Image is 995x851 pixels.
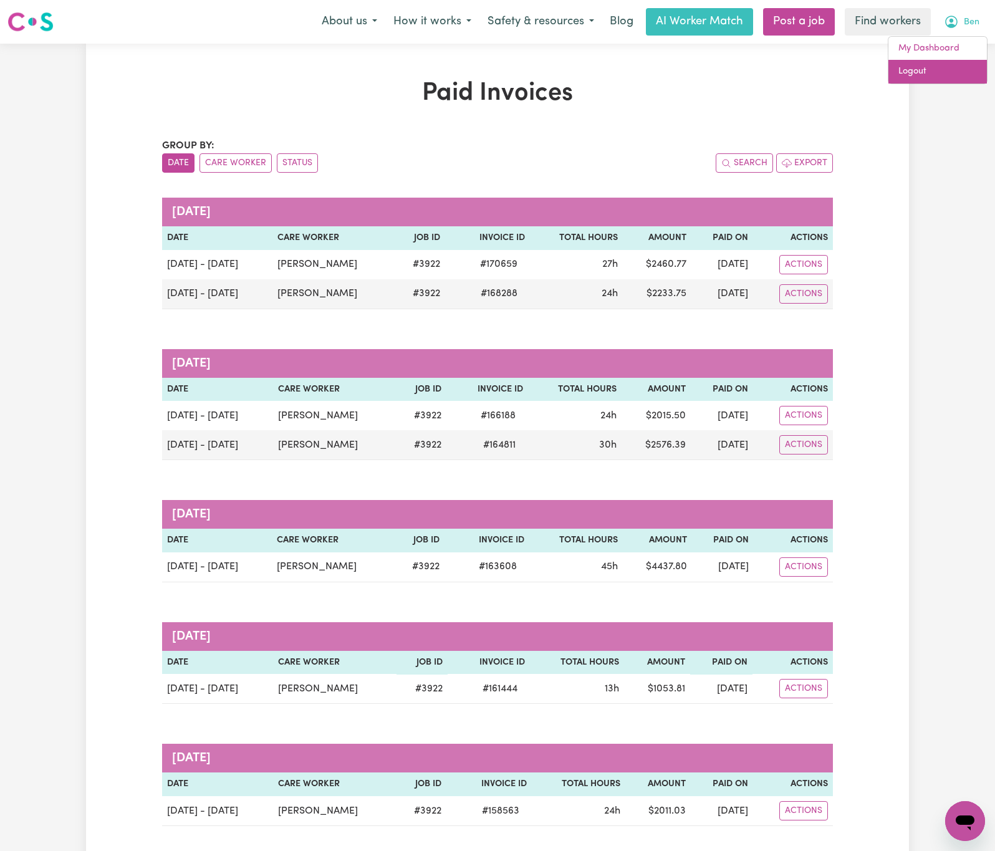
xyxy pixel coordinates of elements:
[162,349,833,378] caption: [DATE]
[162,153,195,173] button: sort invoices by date
[964,16,979,29] span: Ben
[601,562,618,572] span: 45 hours
[779,284,828,304] button: Actions
[691,250,753,279] td: [DATE]
[779,557,828,577] button: Actions
[395,378,446,401] th: Job ID
[529,529,622,552] th: Total Hours
[599,440,617,450] span: 30 hours
[162,226,272,250] th: Date
[691,796,753,826] td: [DATE]
[479,9,602,35] button: Safety & resources
[199,153,272,173] button: sort invoices by care worker
[394,250,445,279] td: # 3922
[162,744,833,772] caption: [DATE]
[474,804,527,819] span: # 158563
[162,552,272,582] td: [DATE] - [DATE]
[393,552,444,582] td: # 3922
[691,226,753,250] th: Paid On
[779,679,828,698] button: Actions
[623,279,691,309] td: $ 2233.75
[475,681,525,696] span: # 161444
[273,674,397,704] td: [PERSON_NAME]
[395,401,446,430] td: # 3922
[625,796,691,826] td: $ 2011.03
[162,141,214,151] span: Group by:
[754,529,833,552] th: Actions
[602,259,618,269] span: 27 hours
[604,806,620,816] span: 24 hours
[394,226,445,250] th: Job ID
[776,153,833,173] button: Export
[448,651,530,675] th: Invoice ID
[623,552,692,582] td: $ 4437.80
[162,279,272,309] td: [DATE] - [DATE]
[691,378,753,401] th: Paid On
[623,529,692,552] th: Amount
[272,552,393,582] td: [PERSON_NAME]
[273,430,396,460] td: [PERSON_NAME]
[273,401,396,430] td: [PERSON_NAME]
[530,651,624,675] th: Total Hours
[624,651,690,675] th: Amount
[445,226,530,250] th: Invoice ID
[273,796,396,826] td: [PERSON_NAME]
[779,801,828,820] button: Actions
[845,8,931,36] a: Find workers
[945,801,985,841] iframe: Button to launch messaging window
[605,684,619,694] span: 13 hours
[162,250,272,279] td: [DATE] - [DATE]
[162,529,272,552] th: Date
[277,153,318,173] button: sort invoices by paid status
[273,378,396,401] th: Care Worker
[753,772,833,796] th: Actions
[471,559,524,574] span: # 163608
[7,11,54,33] img: Careseekers logo
[888,36,988,84] div: My Account
[476,438,523,453] span: # 164811
[602,289,618,299] span: 24 hours
[273,772,396,796] th: Care Worker
[314,9,385,35] button: About us
[622,378,691,401] th: Amount
[7,7,54,36] a: Careseekers logo
[162,622,833,651] caption: [DATE]
[716,153,773,173] button: Search
[623,226,691,250] th: Amount
[162,79,833,108] h1: Paid Invoices
[162,796,273,826] td: [DATE] - [DATE]
[446,378,528,401] th: Invoice ID
[692,552,754,582] td: [DATE]
[272,529,393,552] th: Care Worker
[646,8,753,36] a: AI Worker Match
[779,435,828,454] button: Actions
[473,408,523,423] span: # 166188
[691,430,753,460] td: [DATE]
[753,378,833,401] th: Actions
[622,401,691,430] td: $ 2015.50
[690,674,752,704] td: [DATE]
[473,286,525,301] span: # 168288
[397,674,448,704] td: # 3922
[690,651,752,675] th: Paid On
[528,378,622,401] th: Total Hours
[752,651,833,675] th: Actions
[622,430,691,460] td: $ 2576.39
[625,772,691,796] th: Amount
[779,406,828,425] button: Actions
[691,279,753,309] td: [DATE]
[272,250,395,279] td: [PERSON_NAME]
[602,8,641,36] a: Blog
[273,651,397,675] th: Care Worker
[691,772,753,796] th: Paid On
[753,226,833,250] th: Actions
[445,529,530,552] th: Invoice ID
[691,401,753,430] td: [DATE]
[395,430,446,460] td: # 3922
[162,674,273,704] td: [DATE] - [DATE]
[393,529,444,552] th: Job ID
[395,772,446,796] th: Job ID
[888,37,987,60] a: My Dashboard
[936,9,988,35] button: My Account
[692,529,754,552] th: Paid On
